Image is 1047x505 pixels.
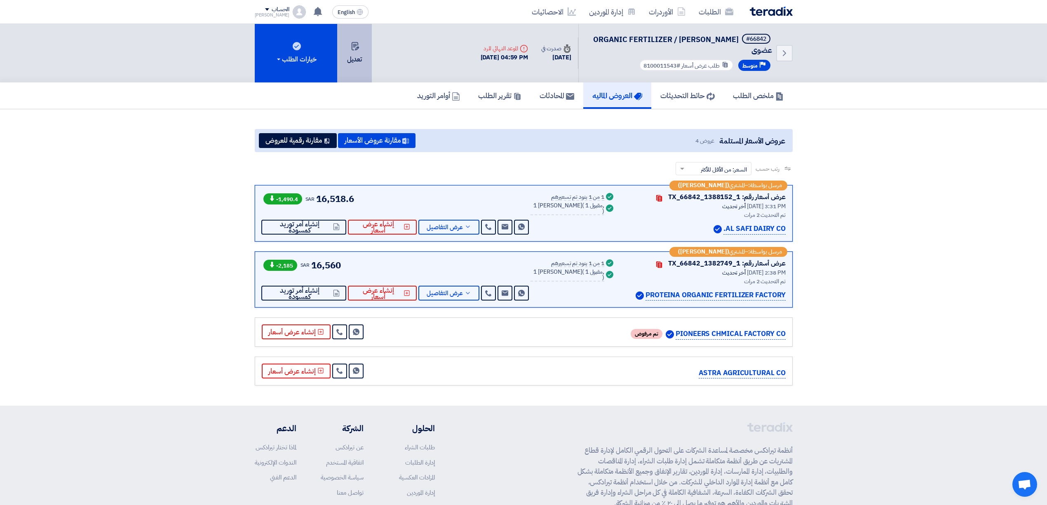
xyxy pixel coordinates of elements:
span: تم مرفوض [631,329,662,339]
span: طلب عرض أسعار [681,61,720,70]
span: أخر تحديث [722,268,746,277]
div: [DATE] 04:59 PM [481,53,528,62]
p: PROTEINA ORGANIC FERTILIZER FACTORY [646,290,786,301]
a: Open chat [1012,472,1037,497]
div: 1 من 1 بنود تم تسعيرهم [551,194,604,201]
span: إنشاء أمر توريد كمسودة [268,287,331,300]
a: تقرير الطلب [469,82,531,109]
a: المحادثات [531,82,583,109]
h5: تقرير الطلب [478,91,521,100]
div: – [669,247,787,257]
button: إنشاء عرض أسعار [348,220,417,235]
span: مرسل بواسطة: [748,249,782,255]
img: Verified Account [666,330,674,338]
span: متوسط [742,62,758,70]
a: إدارة الطلبات [405,458,435,467]
button: مقارنة عروض الأسعار [338,133,416,148]
span: English [338,9,355,15]
a: لماذا تختار تيرادكس [256,443,296,452]
span: المشتري [729,183,745,188]
span: إنشاء عرض أسعار [354,221,402,233]
div: 1 [PERSON_NAME] [531,269,604,282]
div: تم التحديث 2 مرات [625,211,786,219]
a: سياسة الخصوصية [321,473,364,482]
span: عروض الأسعار المستلمة [719,135,785,146]
a: المزادات العكسية [399,473,435,482]
a: إدارة الموردين [407,488,435,497]
button: عرض التفاصيل [418,286,479,301]
span: السعر: من الأقل للأكثر [701,165,747,174]
span: SAR [305,195,315,203]
span: SAR [300,261,310,269]
span: مرسل بواسطة: [748,183,782,188]
span: عروض 4 [695,136,714,145]
div: عرض أسعار رقم: TX_66842_1382749_1 [668,258,786,268]
div: صدرت في [541,44,571,53]
div: 1 [PERSON_NAME] [531,203,604,215]
div: عرض أسعار رقم: TX_66842_1388152_1 [668,192,786,202]
span: 1 مقبول, [585,268,604,276]
div: الموعد النهائي للرد [481,44,528,53]
button: إنشاء أمر توريد كمسودة [261,286,346,301]
button: إنشاء أمر توريد كمسودة [261,220,346,235]
span: -2,185 [263,260,297,271]
div: [DATE] [541,53,571,62]
p: AL SAFI DAIRY CO. [723,223,785,235]
span: إنشاء عرض أسعار [354,287,402,300]
div: خيارات الطلب [275,54,317,64]
button: إنشاء عرض أسعار [262,364,331,378]
h5: ملخص الطلب [733,91,784,100]
span: عرض التفاصيل [427,224,463,230]
b: ([PERSON_NAME]) [678,183,729,188]
a: العروض الماليه [583,82,651,109]
span: [DATE] 3:31 PM [747,202,786,211]
button: إنشاء عرض أسعار [262,324,331,339]
a: اتفاقية المستخدم [326,458,364,467]
button: إنشاء عرض أسعار [348,286,417,301]
a: أوامر التوريد [408,82,469,109]
button: مقارنة رقمية للعروض [259,133,337,148]
span: المشتري [729,249,745,255]
div: [PERSON_NAME] [255,13,290,17]
span: ( [582,201,584,210]
span: ORGANIC FERTILIZER / [PERSON_NAME] عضوى [593,34,772,56]
a: الطلبات [692,2,740,21]
span: 16,518.6 [316,192,354,206]
div: تم التحديث 2 مرات [625,277,786,286]
span: -1,490.4 [263,193,302,204]
a: إدارة الموردين [582,2,642,21]
a: عن تيرادكس [336,443,364,452]
button: English [332,5,369,19]
b: ([PERSON_NAME]) [678,249,729,255]
a: طلبات الشراء [405,443,435,452]
div: الحساب [272,6,289,13]
a: الأوردرات [642,2,692,21]
span: 1 مقبول, [585,201,604,210]
h5: المحادثات [540,91,574,100]
span: ) [602,273,604,282]
h5: العروض الماليه [592,91,642,100]
span: إنشاء أمر توريد كمسودة [268,221,331,233]
button: خيارات الطلب [255,24,337,82]
div: – [669,181,787,190]
a: الاحصائيات [525,2,582,21]
a: تواصل معنا [337,488,364,497]
span: أخر تحديث [722,202,746,211]
h5: حائط التحديثات [660,91,715,100]
span: #8100011543 [643,61,680,70]
p: ASTRA AGRICULTURAL CO [699,368,786,379]
span: [DATE] 2:38 PM [747,268,786,277]
button: عرض التفاصيل [418,220,479,235]
li: الحلول [388,422,435,435]
span: 16,560 [311,258,340,272]
h5: ORGANIC FERTILIZER / سماد عضوى [589,34,772,55]
button: تعديل [337,24,372,82]
img: Teradix logo [750,7,793,16]
li: الدعم [255,422,296,435]
span: رتب حسب [756,164,779,173]
div: #66842 [746,36,766,42]
li: الشركة [321,422,364,435]
a: الندوات الإلكترونية [255,458,296,467]
h5: أوامر التوريد [417,91,460,100]
img: Verified Account [636,291,644,300]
